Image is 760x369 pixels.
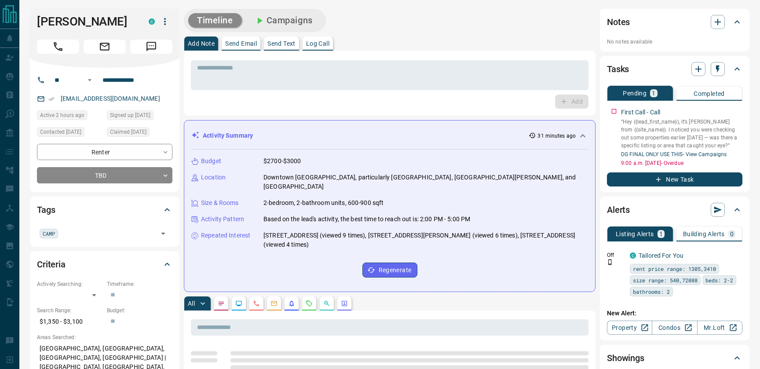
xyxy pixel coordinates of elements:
[621,159,742,167] p: 9:00 a.m. [DATE] - Overdue
[157,227,169,240] button: Open
[48,96,55,102] svg: Email Verified
[270,300,278,307] svg: Emails
[263,173,588,191] p: Downtown [GEOGRAPHIC_DATA], particularly [GEOGRAPHIC_DATA], [GEOGRAPHIC_DATA][PERSON_NAME], and [...
[201,231,250,240] p: Repeated Interest
[607,321,652,335] a: Property
[188,13,242,28] button: Timeline
[621,118,742,150] p: “Hey {{lead_first_name}}, it’s [PERSON_NAME] from {{site_name}}. I noticed you were checking out ...
[84,75,95,85] button: Open
[607,58,742,80] div: Tasks
[607,15,630,29] h2: Notes
[201,215,244,224] p: Activity Pattern
[263,215,470,224] p: Based on the lead's activity, the best time to reach out is: 2:00 PM - 5:00 PM
[37,199,172,220] div: Tags
[149,18,155,25] div: condos.ca
[607,38,742,46] p: No notes available
[188,300,195,307] p: All
[607,172,742,186] button: New Task
[37,257,66,271] h2: Criteria
[639,252,683,259] a: Tailored For You
[37,40,79,54] span: Call
[362,263,417,278] button: Regenerate
[37,280,102,288] p: Actively Searching:
[621,151,727,157] a: DG FINAL ONLY USE THIS- View Campaigns
[607,62,629,76] h2: Tasks
[107,280,172,288] p: Timeframe:
[607,259,613,265] svg: Push Notification Only
[697,321,742,335] a: Mr.Loft
[37,333,172,341] p: Areas Searched:
[61,95,160,102] a: [EMAIL_ADDRESS][DOMAIN_NAME]
[623,90,647,96] p: Pending
[630,252,636,259] div: condos.ca
[267,40,296,47] p: Send Text
[683,231,725,237] p: Building Alerts
[306,300,313,307] svg: Requests
[235,300,242,307] svg: Lead Browsing Activity
[659,231,663,237] p: 1
[201,173,226,182] p: Location
[263,231,588,249] p: [STREET_ADDRESS] (viewed 9 times), [STREET_ADDRESS][PERSON_NAME] (viewed 6 times), [STREET_ADDRES...
[225,40,257,47] p: Send Email
[37,254,172,275] div: Criteria
[633,264,716,273] span: rent price range: 1305,3410
[323,300,330,307] svg: Opportunities
[191,128,588,144] div: Activity Summary31 minutes ago
[537,132,576,140] p: 31 minutes ago
[40,128,81,136] span: Contacted [DATE]
[203,131,253,140] p: Activity Summary
[37,167,172,183] div: TBD
[341,300,348,307] svg: Agent Actions
[633,287,670,296] span: bathrooms: 2
[607,347,742,369] div: Showings
[201,157,221,166] p: Budget
[607,11,742,33] div: Notes
[263,198,384,208] p: 2-bedroom, 2-bathroom units, 600-900 sqft
[263,157,301,166] p: $2700-$3000
[110,111,150,120] span: Signed up [DATE]
[616,231,654,237] p: Listing Alerts
[306,40,329,47] p: Log Call
[107,127,172,139] div: Mon Oct 06 2025
[37,15,135,29] h1: [PERSON_NAME]
[652,90,655,96] p: 1
[37,307,102,314] p: Search Range:
[218,300,225,307] svg: Notes
[245,13,322,28] button: Campaigns
[130,40,172,54] span: Message
[84,40,126,54] span: Email
[37,110,102,123] div: Tue Oct 14 2025
[730,231,734,237] p: 0
[201,198,239,208] p: Size & Rooms
[607,309,742,318] p: New Alert:
[110,128,146,136] span: Claimed [DATE]
[607,203,630,217] h2: Alerts
[253,300,260,307] svg: Calls
[37,314,102,329] p: $1,350 - $3,100
[694,91,725,97] p: Completed
[705,276,733,285] span: beds: 2-2
[288,300,295,307] svg: Listing Alerts
[37,127,102,139] div: Mon Oct 06 2025
[107,110,172,123] div: Mon Oct 06 2025
[188,40,215,47] p: Add Note
[37,203,55,217] h2: Tags
[652,321,697,335] a: Condos
[607,251,625,259] p: Off
[633,276,698,285] span: size range: 540,72088
[607,199,742,220] div: Alerts
[621,108,660,117] p: First Call - Call
[607,351,644,365] h2: Showings
[107,307,172,314] p: Budget:
[37,144,172,160] div: Renter
[43,229,55,238] span: CAMP
[40,111,84,120] span: Active 2 hours ago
